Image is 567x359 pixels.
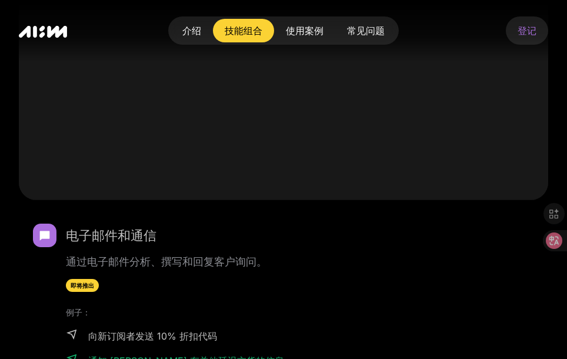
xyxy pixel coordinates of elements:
div: 使用案例 [286,24,323,38]
a: 技能组合 [213,19,274,42]
a: 介绍 [171,19,213,42]
a: 常见问题 [335,19,396,42]
div: 介绍 [182,24,201,38]
div: 通过电子邮件分析、撰写和回复客户询问。 [66,254,267,270]
div: 例子： [66,306,284,319]
div: 即将推出 [66,279,99,292]
div: 常见问题 [347,24,385,38]
div: 技能组合 [225,24,262,38]
div: 登记 [518,24,536,38]
div: 向新订阅者发送 10% 折扣代码 [88,329,217,343]
a: 使用案例 [274,19,335,42]
div: 电子邮件和通信 [66,226,156,245]
a: 登记 [506,16,548,45]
